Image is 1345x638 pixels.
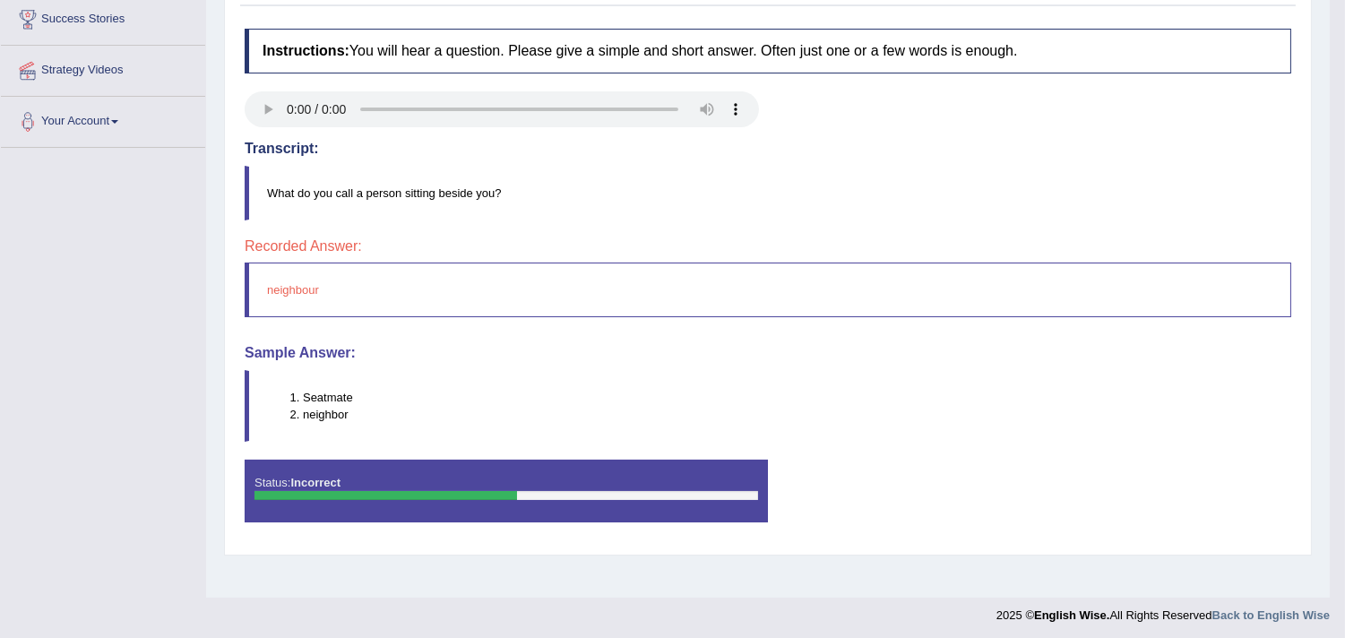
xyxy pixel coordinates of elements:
h4: You will hear a question. Please give a simple and short answer. Often just one or a few words is... [245,29,1291,73]
li: neighbor [303,406,1290,423]
h4: Sample Answer: [245,345,1291,361]
a: Back to English Wise [1212,608,1330,622]
strong: Incorrect [290,476,341,489]
div: 2025 © All Rights Reserved [996,598,1330,624]
a: Your Account [1,97,205,142]
a: Strategy Videos [1,46,205,91]
b: Instructions: [263,43,349,58]
blockquote: neighbour [245,263,1291,317]
li: Seatmate [303,389,1290,406]
strong: English Wise. [1034,608,1109,622]
h4: Recorded Answer: [245,238,1291,254]
h4: Transcript: [245,141,1291,157]
div: Status: [245,460,768,522]
blockquote: What do you call a person sitting beside you? [245,166,1291,220]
